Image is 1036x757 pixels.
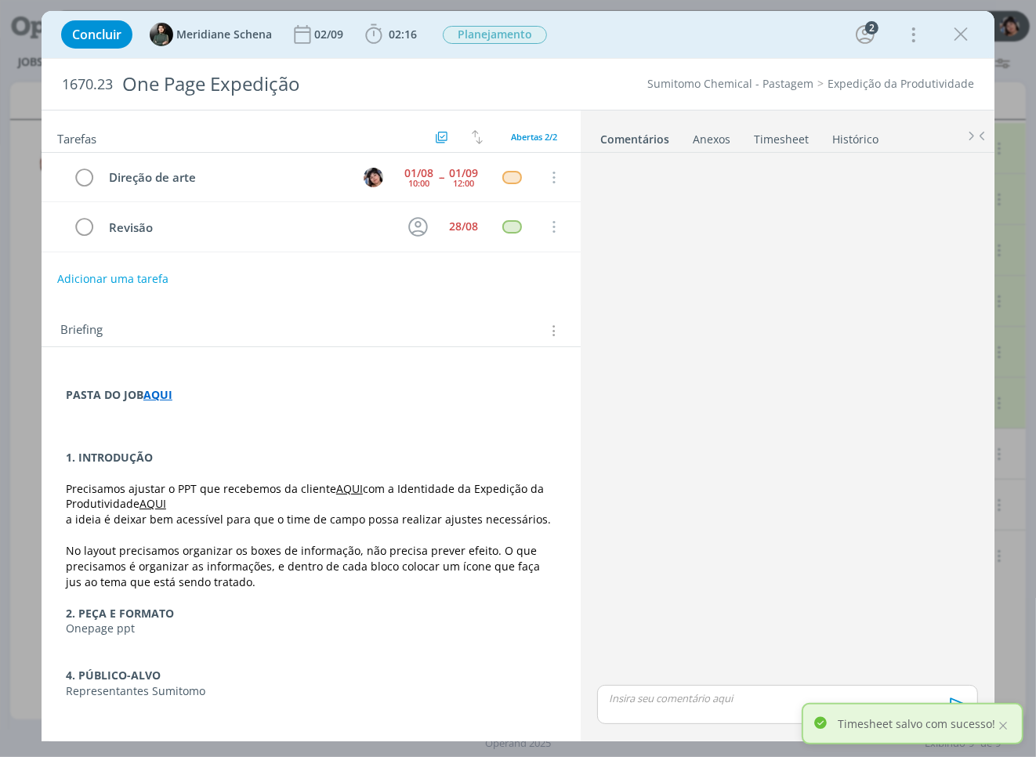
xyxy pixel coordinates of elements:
[61,20,132,49] button: Concluir
[853,22,878,47] button: 2
[42,11,994,741] div: dialog
[443,26,547,44] span: Planejamento
[361,165,385,189] button: E
[600,125,670,147] a: Comentários
[103,218,393,237] div: Revisão
[66,543,543,589] span: No layout precisamos organizar os boxes de informação, não precisa prever efeito. O que precisamo...
[828,76,974,91] a: Expedição da Produtividade
[150,23,173,46] img: M
[838,715,995,732] p: Timesheet salvo com sucesso!
[62,76,113,93] span: 1670.23
[404,168,433,179] div: 01/08
[361,22,421,47] button: 02:16
[66,668,161,683] strong: 4. PÚBLICO-ALVO
[66,512,551,527] span: a ideia é deixar bem acessível para que o time de campo possa realizar ajustes necessários.
[449,221,478,232] div: 28/08
[453,179,474,187] div: 12:00
[116,65,588,103] div: One Page Expedição
[56,265,169,293] button: Adicionar uma tarefa
[336,481,363,496] a: AQUI
[66,683,556,699] p: Representantes Sumitomo
[314,29,346,40] div: 02/09
[472,130,483,144] img: arrow-down-up.svg
[57,128,96,147] span: Tarefas
[389,27,417,42] span: 02:16
[143,387,172,402] a: AQUI
[66,606,174,621] strong: 2. PEÇA E FORMATO
[439,172,444,183] span: --
[831,125,879,147] a: Histórico
[865,21,878,34] div: 2
[511,131,557,143] span: Abertas 2/2
[150,23,272,46] button: MMeridiane Schena
[66,621,556,636] p: Onepage ppt
[693,132,730,147] div: Anexos
[408,179,429,187] div: 10:00
[66,481,547,512] span: com a Identidade da Expedição da Produtividade
[66,481,336,496] span: Precisamos ajustar o PPT que recebemos da cliente
[103,168,349,187] div: Direção de arte
[66,387,143,402] strong: PASTA DO JOB
[442,25,548,45] button: Planejamento
[647,76,813,91] a: Sumitomo Chemical - Pastagem
[176,29,272,40] span: Meridiane Schena
[60,321,103,341] span: Briefing
[72,28,121,41] span: Concluir
[753,125,810,147] a: Timesheet
[66,450,153,465] strong: 1. INTRODUÇÃO
[364,168,383,187] img: E
[139,496,166,511] a: AQUI
[449,168,478,179] div: 01/09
